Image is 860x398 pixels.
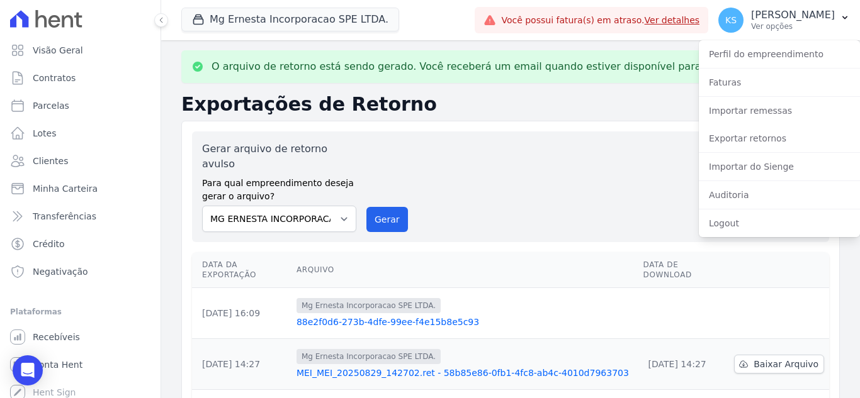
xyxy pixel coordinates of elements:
[33,72,76,84] span: Contratos
[699,184,860,206] a: Auditoria
[5,259,156,284] a: Negativação
[5,65,156,91] a: Contratos
[291,252,638,288] th: Arquivo
[5,176,156,201] a: Minha Carteira
[192,288,291,339] td: [DATE] 16:09
[33,127,57,140] span: Lotes
[33,331,80,343] span: Recebíveis
[699,127,860,150] a: Exportar retornos
[33,99,69,112] span: Parcelas
[192,339,291,390] td: [DATE] 14:27
[754,358,818,370] span: Baixar Arquivo
[699,212,860,235] a: Logout
[5,38,156,63] a: Visão Geral
[297,316,633,328] a: 88e2f0d6-273b-4dfe-99ee-f4e15b8e5c93
[297,298,441,313] span: Mg Ernesta Incorporacao SPE LTDA.
[699,43,860,65] a: Perfil do empreendimento
[751,9,835,21] p: [PERSON_NAME]
[751,21,835,31] p: Ver opções
[192,252,291,288] th: Data da Exportação
[366,207,408,232] button: Gerar
[645,15,700,25] a: Ver detalhes
[33,210,96,223] span: Transferências
[699,71,860,94] a: Faturas
[181,8,399,31] button: Mg Ernesta Incorporacao SPE LTDA.
[638,252,730,288] th: Data de Download
[699,99,860,122] a: Importar remessas
[708,3,860,38] button: KS [PERSON_NAME] Ver opções
[5,204,156,229] a: Transferências
[33,182,98,195] span: Minha Carteira
[181,93,840,116] h2: Exportações de Retorno
[5,231,156,257] a: Crédito
[5,121,156,146] a: Lotes
[5,324,156,350] a: Recebíveis
[5,148,156,174] a: Clientes
[725,16,737,25] span: KS
[297,367,633,379] a: MEI_MEI_20250829_142702.ret - 58b85e86-0fb1-4fc8-ab4c-4010d7963703
[5,93,156,118] a: Parcelas
[33,265,88,278] span: Negativação
[501,14,699,27] span: Você possui fatura(s) em atraso.
[33,358,82,371] span: Conta Hent
[33,44,83,57] span: Visão Geral
[212,60,753,73] p: O arquivo de retorno está sendo gerado. Você receberá um email quando estiver disponível para dow...
[5,352,156,377] a: Conta Hent
[33,238,65,250] span: Crédito
[734,355,824,373] a: Baixar Arquivo
[638,339,730,390] td: [DATE] 14:27
[202,141,356,172] label: Gerar arquivo de retorno avulso
[202,172,356,203] label: Para qual empreendimento deseja gerar o arquivo?
[33,155,68,167] span: Clientes
[297,349,441,364] span: Mg Ernesta Incorporacao SPE LTDA.
[699,155,860,178] a: Importar do Sienge
[13,355,43,385] div: Open Intercom Messenger
[10,304,150,319] div: Plataformas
